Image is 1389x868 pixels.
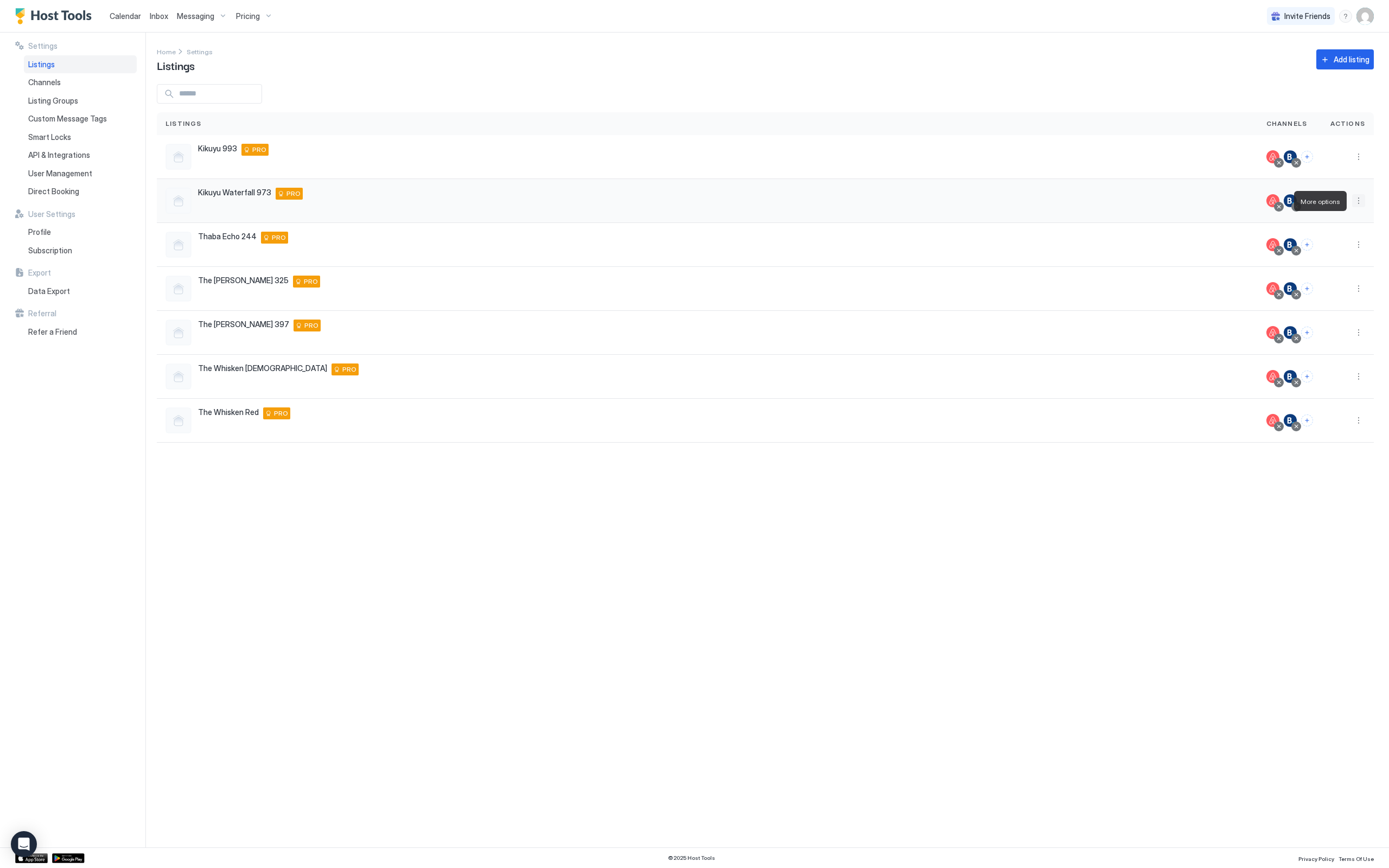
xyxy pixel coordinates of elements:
span: More options [1301,197,1340,206]
a: Listing Groups [24,92,137,110]
a: Privacy Policy [1298,852,1334,864]
span: Listings [165,119,202,129]
button: Connect channels [1301,151,1313,163]
div: Add listing [1334,54,1369,65]
span: Privacy Policy [1298,856,1334,862]
span: PRO [342,365,356,374]
div: Open Intercom Messenger [11,831,37,857]
a: Profile [24,223,137,241]
button: More options [1352,370,1365,383]
span: PRO [304,321,318,330]
button: Connect channels [1301,414,1313,426]
span: Settings [28,41,58,51]
span: PRO [304,277,318,286]
div: Breadcrumb [157,46,176,57]
a: Channels [24,73,137,92]
span: Terms Of Use [1339,856,1374,862]
a: Terms Of Use [1339,852,1374,864]
a: Direct Booking [24,182,137,201]
div: menu [1352,150,1365,163]
div: menu [1352,282,1365,295]
a: Refer a Friend [24,323,137,341]
a: Settings [187,46,213,57]
a: User Management [24,164,137,183]
a: Inbox [150,10,168,22]
span: Calendar [110,11,141,21]
span: User Settings [28,209,75,219]
a: App Store [15,853,48,863]
div: menu [1352,414,1365,427]
span: Data Export [28,286,70,296]
button: More options [1352,414,1365,427]
span: Listings [28,60,55,69]
div: menu [1352,238,1365,251]
span: The Whisken Red [198,407,259,417]
button: More options [1352,150,1365,163]
span: The Whisken [DEMOGRAPHIC_DATA] [198,363,327,373]
div: menu [1352,370,1365,383]
span: PRO [272,233,286,242]
a: Google Play Store [52,853,85,863]
span: Smart Locks [28,132,71,142]
span: Listing Groups [28,96,78,106]
button: Add listing [1316,49,1374,69]
span: Subscription [28,246,72,256]
span: © 2025 Host Tools [668,854,715,861]
div: menu [1339,10,1352,23]
button: Connect channels [1301,283,1313,295]
a: Calendar [110,10,141,22]
a: Custom Message Tags [24,110,137,128]
span: Actions [1330,119,1365,129]
span: Kikuyu Waterfall 973 [198,188,271,197]
span: Listings [157,57,195,73]
a: API & Integrations [24,146,137,164]
a: Host Tools Logo [15,8,97,24]
span: Refer a Friend [28,327,77,337]
input: Input Field [175,85,262,103]
span: API & Integrations [28,150,90,160]
a: Listings [24,55,137,74]
span: Pricing [236,11,260,21]
span: Referral [28,309,56,318]
span: Channels [1266,119,1308,129]
button: More options [1352,326,1365,339]
button: More options [1352,238,1365,251]
span: Direct Booking [28,187,79,196]
div: menu [1352,326,1365,339]
span: Channels [28,78,61,87]
div: User profile [1356,8,1374,25]
button: More options [1352,194,1365,207]
button: Connect channels [1301,327,1313,339]
span: Home [157,48,176,56]
div: Breadcrumb [187,46,213,57]
span: PRO [274,409,288,418]
div: menu [1352,194,1365,207]
span: Messaging [177,11,214,21]
span: Custom Message Tags [28,114,107,124]
a: Subscription [24,241,137,260]
button: Connect channels [1301,239,1313,251]
a: Data Export [24,282,137,301]
button: Connect channels [1301,371,1313,382]
span: Profile [28,227,51,237]
a: Smart Locks [24,128,137,146]
span: The [PERSON_NAME] 325 [198,276,289,285]
button: More options [1352,282,1365,295]
span: Thaba Echo 244 [198,232,257,241]
span: PRO [252,145,266,155]
span: Settings [187,48,213,56]
a: Home [157,46,176,57]
span: The [PERSON_NAME] 397 [198,320,289,329]
span: Invite Friends [1284,11,1330,21]
span: Export [28,268,51,278]
span: Kikuyu 993 [198,144,237,154]
span: Inbox [150,11,168,21]
span: User Management [28,169,92,178]
span: PRO [286,189,301,199]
